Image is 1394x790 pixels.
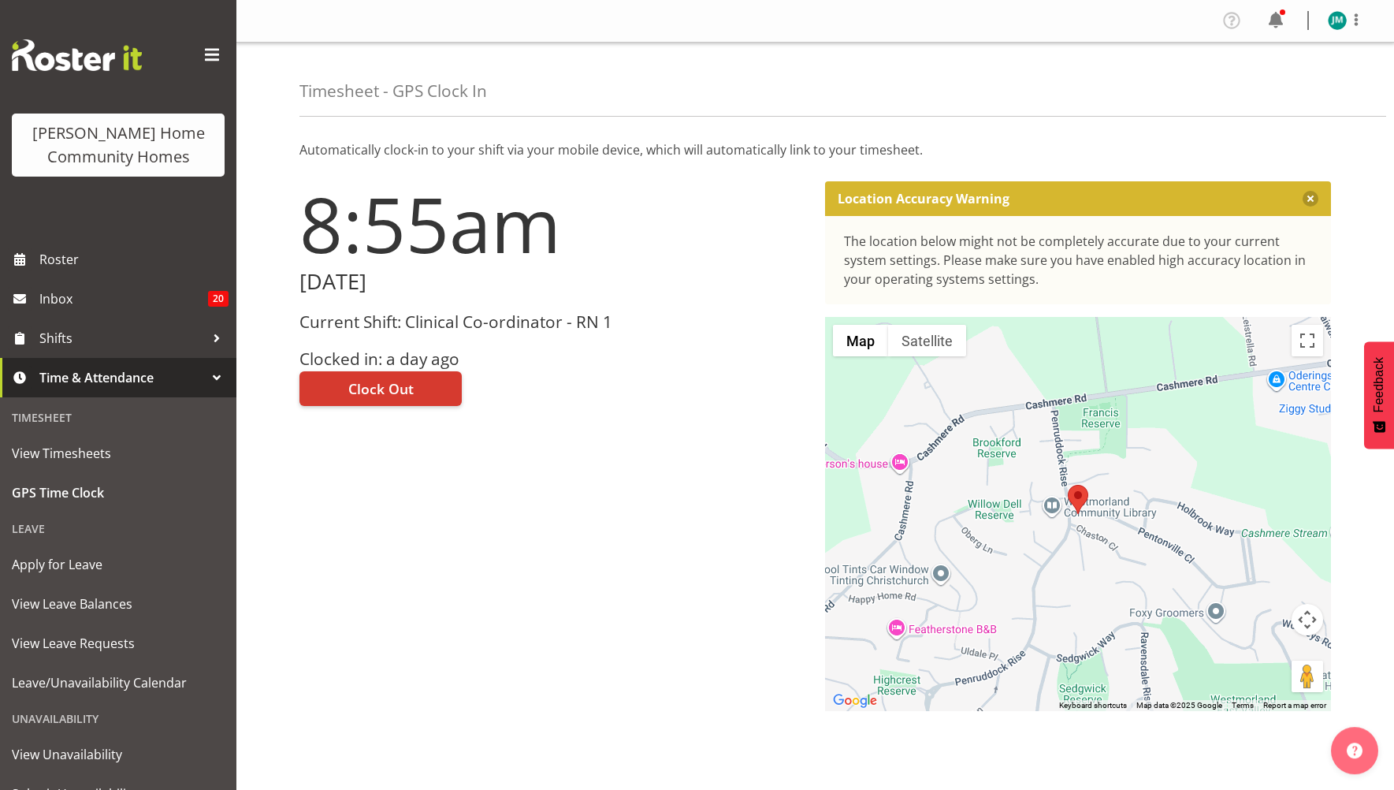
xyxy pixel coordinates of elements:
span: Inbox [39,287,208,311]
p: Location Accuracy Warning [838,191,1009,207]
button: Show satellite imagery [888,325,966,356]
img: Rosterit website logo [12,39,142,71]
button: Clock Out [299,371,462,406]
a: View Timesheets [4,434,232,473]
span: View Leave Requests [12,632,225,655]
button: Show street map [833,325,888,356]
h2: [DATE] [299,270,806,294]
span: Apply for Leave [12,553,225,576]
span: Feedback [1372,357,1386,412]
button: Drag Pegman onto the map to open Street View [1292,661,1323,692]
button: Feedback - Show survey [1364,341,1394,449]
span: Map data ©2025 Google [1136,701,1222,710]
span: View Timesheets [12,442,225,465]
img: Google [829,691,881,711]
button: Close message [1303,191,1318,207]
span: Time & Attendance [39,366,205,389]
h1: 8:55am [299,181,806,266]
span: 20 [208,291,229,307]
div: The location below might not be completely accurate due to your current system settings. Please m... [844,232,1313,289]
span: View Leave Balances [12,592,225,616]
p: Automatically clock-in to your shift via your mobile device, which will automatically link to you... [299,140,1331,159]
h3: Clocked in: a day ago [299,350,806,368]
a: Apply for Leave [4,545,232,584]
img: help-xxl-2.png [1347,743,1362,758]
button: Keyboard shortcuts [1059,700,1127,711]
span: Shifts [39,326,205,350]
span: View Unavailability [12,743,225,766]
a: View Unavailability [4,735,232,774]
h3: Current Shift: Clinical Co-ordinator - RN 1 [299,313,806,331]
div: [PERSON_NAME] Home Community Homes [28,121,209,169]
button: Map camera controls [1292,604,1323,635]
a: View Leave Requests [4,624,232,663]
a: Terms (opens in new tab) [1232,701,1254,710]
span: GPS Time Clock [12,481,225,505]
div: Timesheet [4,401,232,434]
span: Roster [39,248,229,271]
span: Leave/Unavailability Calendar [12,671,225,695]
a: Report a map error [1263,701,1326,710]
div: Leave [4,512,232,545]
a: View Leave Balances [4,584,232,624]
a: Leave/Unavailability Calendar [4,663,232,702]
h4: Timesheet - GPS Clock In [299,82,487,100]
div: Unavailability [4,702,232,735]
a: GPS Time Clock [4,473,232,512]
img: johanna-molina8557.jpg [1328,11,1347,30]
button: Toggle fullscreen view [1292,325,1323,356]
a: Open this area in Google Maps (opens a new window) [829,691,881,711]
span: Clock Out [348,378,414,399]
